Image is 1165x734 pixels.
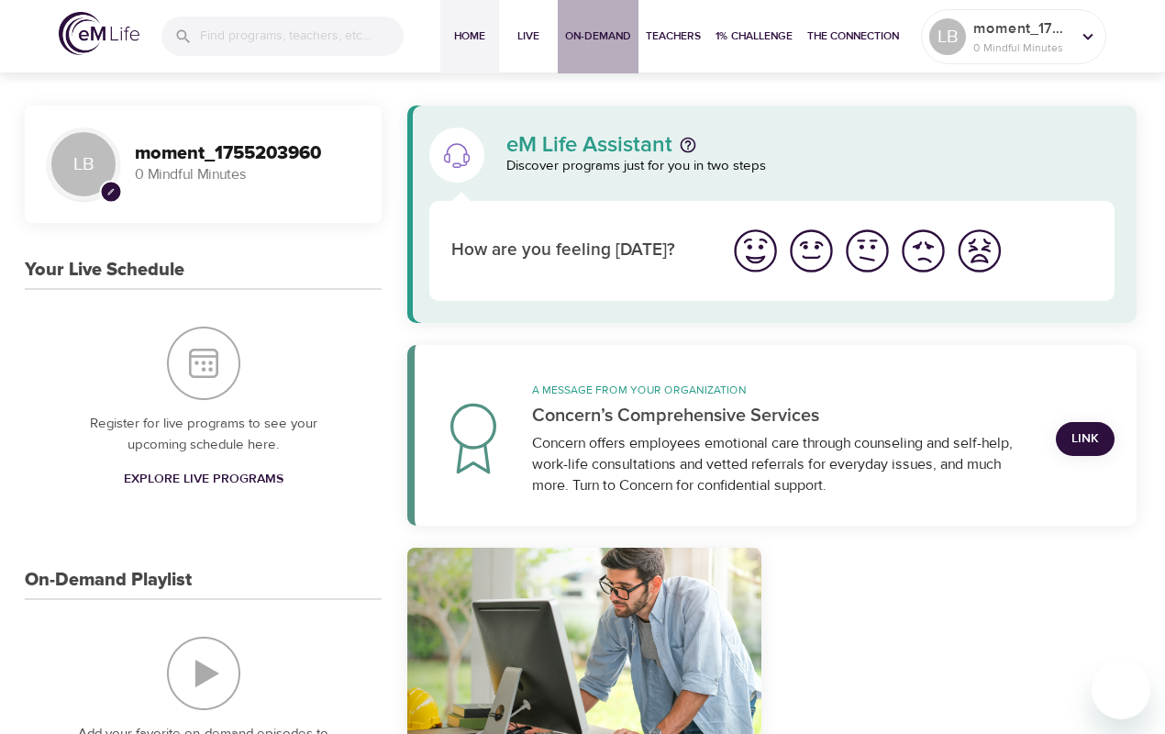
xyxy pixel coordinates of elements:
div: LB [47,128,120,201]
h3: Your Live Schedule [25,260,184,281]
span: Link [1071,428,1100,450]
span: Live [506,27,550,46]
button: I'm feeling worst [951,223,1007,279]
img: worst [954,226,1004,276]
p: eM Life Assistant [506,134,672,156]
p: Concern’s Comprehensive Services [532,402,1034,429]
div: Concern offers employees emotional care through counseling and self-help, work-life consultations... [532,433,1034,496]
button: I'm feeling great [727,223,783,279]
span: Explore Live Programs [124,468,283,491]
img: logo [59,12,139,55]
div: LB [929,18,966,55]
a: Explore Live Programs [116,462,291,496]
img: great [730,226,781,276]
span: Home [448,27,492,46]
p: A message from your organization [532,382,1034,398]
button: I'm feeling good [783,223,839,279]
img: Your Live Schedule [167,327,240,400]
img: eM Life Assistant [442,140,472,170]
p: How are you feeling [DATE]? [451,238,705,264]
iframe: Button to launch messaging window [1092,661,1150,719]
span: On-Demand [565,27,631,46]
img: On-Demand Playlist [167,637,240,710]
button: I'm feeling ok [839,223,895,279]
span: Teachers [646,27,701,46]
p: Discover programs just for you in two steps [506,156,1115,177]
img: bad [898,226,949,276]
img: good [786,226,837,276]
p: moment_1755203960 [973,17,1071,39]
h3: On-Demand Playlist [25,570,192,591]
span: 1% Challenge [716,27,793,46]
img: ok [842,226,893,276]
a: Link [1056,422,1115,456]
p: 0 Mindful Minutes [973,39,1071,56]
input: Find programs, teachers, etc... [200,17,404,56]
p: 0 Mindful Minutes [135,164,360,185]
h3: moment_1755203960 [135,143,360,164]
button: I'm feeling bad [895,223,951,279]
p: Register for live programs to see your upcoming schedule here. [61,414,345,455]
span: The Connection [807,27,899,46]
